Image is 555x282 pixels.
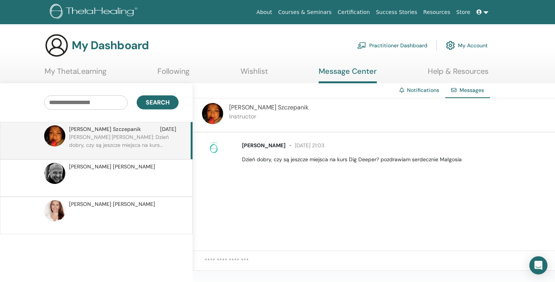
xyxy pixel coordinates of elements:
p: Dzień dobry, czy są jeszcze miejsca na kurs Dig Deeper? pozdrawiam serdecznie Małgosia [242,156,546,164]
span: [PERSON_NAME] [PERSON_NAME] [69,163,155,171]
a: Practitioner Dashboard [357,37,427,54]
img: chalkboard-teacher.svg [357,42,366,49]
a: Notifications [407,87,439,93]
a: Wishlist [240,67,268,81]
img: default.jpg [44,125,65,146]
div: Open Intercom Messenger [529,256,547,274]
a: Store [453,5,473,19]
span: Search [146,98,170,106]
img: default.jpg [44,163,65,184]
span: Messages [459,87,484,93]
img: default.jpg [44,200,65,221]
p: Instructor [229,112,308,121]
img: no-photo.png [208,142,220,154]
h3: My Dashboard [72,39,149,52]
span: [PERSON_NAME] Szczepanik [69,125,141,133]
span: [PERSON_NAME] [PERSON_NAME] [69,200,155,208]
a: Courses & Seminars [275,5,335,19]
img: default.jpg [202,103,223,124]
span: [PERSON_NAME] [242,142,285,149]
a: Certification [335,5,373,19]
a: Message Center [319,67,377,83]
img: generic-user-icon.jpg [45,33,69,58]
a: My ThetaLearning [45,67,106,81]
span: [DATE] 21:03 [285,142,324,149]
span: [DATE] [160,125,176,133]
a: About [253,5,275,19]
a: Success Stories [373,5,420,19]
button: Search [137,95,179,109]
a: Following [157,67,190,81]
img: logo.png [50,4,140,21]
img: cog.svg [446,39,455,52]
a: Help & Resources [428,67,489,81]
span: [PERSON_NAME] Szczepanik [229,103,308,111]
a: Resources [420,5,453,19]
p: [PERSON_NAME] [PERSON_NAME]: Dzień dobry, czy są jeszcze miejsca na kurs... [69,133,179,156]
a: My Account [446,37,488,54]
